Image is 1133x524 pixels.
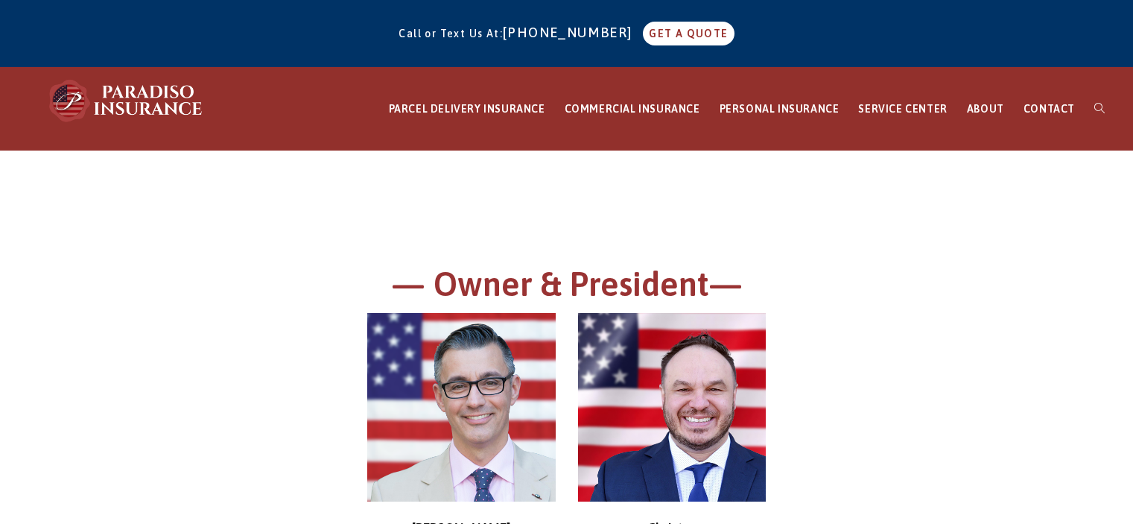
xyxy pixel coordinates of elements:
[967,103,1004,115] span: ABOUT
[643,22,734,45] a: GET A QUOTE
[1014,68,1085,151] a: CONTACT
[157,262,977,314] h1: — Owner & President—
[848,68,956,151] a: SERVICE CENTER
[578,313,767,502] img: Christos_500x500
[555,68,710,151] a: COMMERCIAL INSURANCE
[399,28,503,40] span: Call or Text Us At:
[565,103,700,115] span: COMMERCIAL INSURANCE
[858,103,947,115] span: SERVICE CENTER
[957,68,1014,151] a: ABOUT
[45,78,209,123] img: Paradiso Insurance
[1023,103,1075,115] span: CONTACT
[503,25,640,40] a: [PHONE_NUMBER]
[379,68,555,151] a: PARCEL DELIVERY INSURANCE
[389,103,545,115] span: PARCEL DELIVERY INSURANCE
[720,103,840,115] span: PERSONAL INSURANCE
[367,313,556,502] img: chris-500x500 (1)
[710,68,849,151] a: PERSONAL INSURANCE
